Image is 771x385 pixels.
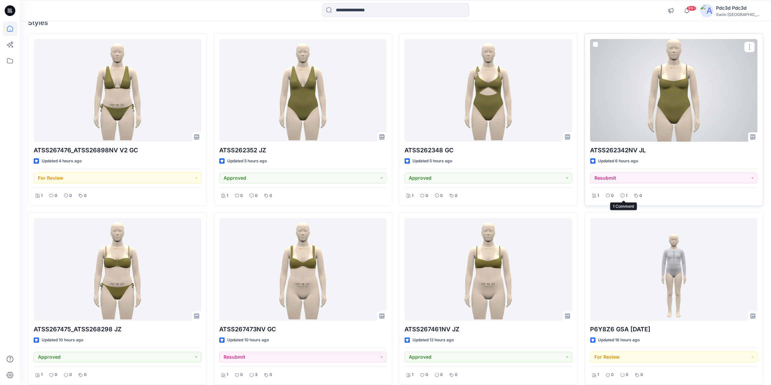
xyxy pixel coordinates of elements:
[598,158,638,165] p: Updated 6 hours ago
[34,39,201,142] a: ATSS267476_ATSS26898NV V2 GC
[41,371,43,378] p: 1
[611,371,614,378] p: 0
[219,218,387,321] a: ATSS267473NV GC
[440,371,443,378] p: 0
[227,337,269,344] p: Updated 10 hours ago
[34,218,201,321] a: ATSS267475_ATSS268298 JZ
[404,325,572,334] p: ATSS267461NV JZ
[227,371,228,378] p: 1
[590,325,758,334] p: P6Y8Z6 GSA [DATE]
[227,192,228,199] p: 1
[255,192,258,199] p: 0
[270,371,272,378] p: 0
[412,371,413,378] p: 1
[455,371,457,378] p: 0
[42,337,83,344] p: Updated 10 hours ago
[590,218,758,321] a: P6Y8Z6 GSA 2025.09.02
[611,192,614,199] p: 0
[41,192,43,199] p: 1
[219,146,387,155] p: ATSS262352 JZ
[219,325,387,334] p: ATSS267473NV GC
[425,192,428,199] p: 0
[639,192,642,199] p: 0
[69,192,72,199] p: 0
[42,158,82,165] p: Updated 4 hours ago
[590,146,758,155] p: ATSS262342NV JL
[55,371,57,378] p: 0
[34,325,201,334] p: ATSS267475_ATSS268298 JZ
[716,12,763,17] div: Swim [GEOGRAPHIC_DATA]
[412,192,413,199] p: 1
[55,192,57,199] p: 0
[404,39,572,142] a: ATSS262348 GC
[597,371,599,378] p: 1
[34,146,201,155] p: ATSS267476_ATSS26898NV V2 GC
[227,158,267,165] p: Updated 5 hours ago
[219,39,387,142] a: ATSS262352 JZ
[404,218,572,321] a: ATSS267461NV JZ
[640,371,643,378] p: 0
[28,19,763,27] h4: Styles
[240,192,243,199] p: 0
[270,192,272,199] p: 0
[686,6,696,11] span: 99+
[84,371,87,378] p: 0
[700,4,713,17] img: avatar
[404,146,572,155] p: ATSS262348 GC
[590,39,758,142] a: ATSS262342NV JL
[597,192,599,199] p: 1
[440,192,443,199] p: 0
[84,192,87,199] p: 0
[626,192,627,199] p: 1
[455,192,457,199] p: 0
[626,371,628,378] p: 0
[716,4,763,12] div: Pdc3d Pdc3d
[240,371,243,378] p: 0
[412,158,452,165] p: Updated 5 hours ago
[255,371,258,378] p: 3
[425,371,428,378] p: 0
[412,337,454,344] p: Updated 12 hours ago
[69,371,72,378] p: 0
[598,337,640,344] p: Updated 16 hours ago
